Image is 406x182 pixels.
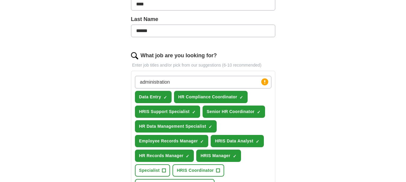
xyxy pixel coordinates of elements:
[139,153,184,159] span: HR Records Manager
[178,94,237,100] span: HR Compliance Coordinator
[135,135,209,147] button: Employee Records Manager✓
[139,109,190,115] span: HRIS Support Specialist
[141,52,217,60] label: What job are you looking for?
[215,138,253,144] span: HRIS Data Analyst
[177,167,214,174] span: HRIS Coordinator
[131,15,275,23] label: Last Name
[200,139,204,144] span: ✓
[209,124,212,129] span: ✓
[211,135,264,147] button: HRIS Data Analyst✓
[207,109,255,115] span: Senior HR Coordinator
[131,52,138,59] img: search.png
[135,106,200,118] button: HRIS Support Specialist✓
[139,123,206,130] span: HR Data Management Specialist
[233,154,237,159] span: ✓
[196,150,241,162] button: HRIS Manager✓
[172,164,224,177] button: HRIS Coordinator
[139,94,161,100] span: Data Entry
[131,62,275,68] p: Enter job titles and/or pick from our suggestions (6-10 recommended)
[163,95,167,100] span: ✓
[200,153,230,159] span: HRIS Manager
[135,150,194,162] button: HR Records Manager✓
[240,95,243,100] span: ✓
[192,110,196,115] span: ✓
[257,110,261,115] span: ✓
[135,164,170,177] button: Specialist
[135,120,217,133] button: HR Data Management Specialist✓
[186,154,189,159] span: ✓
[256,139,259,144] span: ✓
[139,138,198,144] span: Employee Records Manager
[135,76,271,88] input: Type a job title and press enter
[135,91,172,103] button: Data Entry✓
[174,91,248,103] button: HR Compliance Coordinator✓
[139,167,160,174] span: Specialist
[203,106,265,118] button: Senior HR Coordinator✓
